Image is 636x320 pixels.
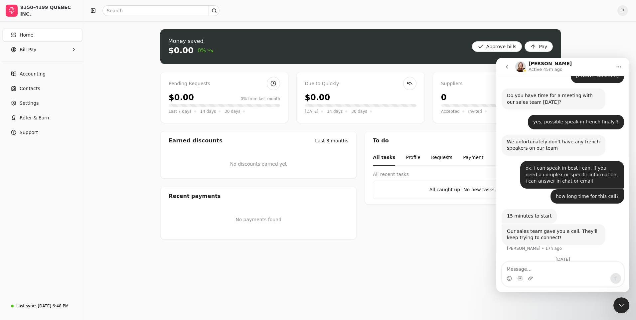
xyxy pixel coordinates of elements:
[240,96,280,102] div: 0% from last month
[20,4,79,17] div: 9350-4199 QUÉBEC INC.
[3,126,82,139] button: Support
[441,91,447,103] div: 0
[3,82,82,95] a: Contacts
[3,28,82,42] a: Home
[3,300,82,312] a: Last sync:[DATE] 6:48 PM
[365,131,560,150] div: To do
[169,137,223,145] div: Earned discounts
[305,91,330,103] div: $0.00
[3,111,82,124] button: Refer & Earn
[161,187,356,206] div: Recent payments
[525,41,553,52] button: Pay
[379,186,547,193] div: All caught up! No new tasks.
[20,71,46,78] span: Accounting
[305,80,416,87] div: Due to Quickly
[472,41,522,52] button: Approve bills
[468,108,482,115] span: Invited
[315,137,348,144] div: Last 3 months
[38,303,69,309] div: [DATE] 6:48 PM
[617,5,628,16] button: P
[373,150,395,166] button: All tasks
[441,80,553,87] div: Suppliers
[351,108,367,115] span: 30 days
[20,32,33,39] span: Home
[198,47,213,55] span: 0%
[463,150,483,166] button: Payment
[441,108,460,115] span: Accepted
[169,91,194,103] div: $0.00
[169,108,192,115] span: Last 7 days
[168,45,194,56] div: $0.00
[230,150,287,178] div: No discounts earned yet
[496,58,629,292] iframe: Intercom live chat
[3,67,82,80] a: Accounting
[20,114,49,121] span: Refer & Earn
[406,150,420,166] button: Profile
[200,108,216,115] span: 14 days
[3,96,82,110] a: Settings
[20,100,39,107] span: Settings
[327,108,343,115] span: 14 days
[20,85,40,92] span: Contacts
[169,216,348,223] p: No payments found
[225,108,240,115] span: 30 days
[3,43,82,56] button: Bill Pay
[431,150,452,166] button: Requests
[613,297,629,313] iframe: Intercom live chat
[373,171,553,178] div: All recent tasks
[102,5,220,16] input: Search
[20,129,38,136] span: Support
[305,108,318,115] span: [DATE]
[16,303,36,309] div: Last sync:
[20,46,36,53] span: Bill Pay
[168,37,213,45] div: Money saved
[169,80,280,87] div: Pending Requests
